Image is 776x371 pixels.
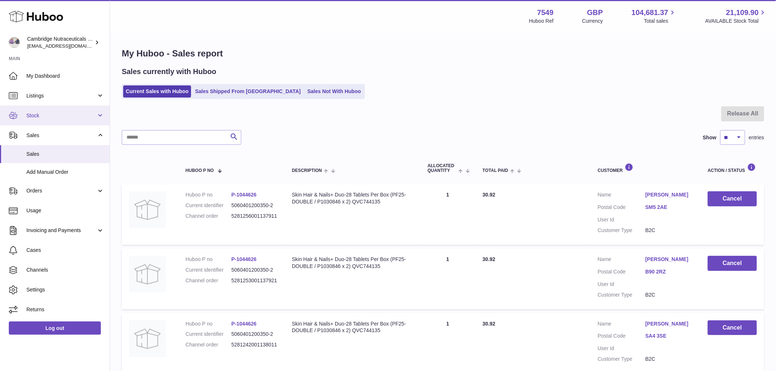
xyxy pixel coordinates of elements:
a: [PERSON_NAME] [645,256,693,263]
span: [EMAIL_ADDRESS][DOMAIN_NAME] [27,43,108,49]
strong: 7549 [537,8,554,18]
dt: Current identifier [186,331,231,338]
img: no-photo.jpg [129,256,166,293]
div: Skin Hair & Nails+ Duo-28 Tablets Per Box (PF25-DOUBLE / P1030846 x 2) QVC744135 [292,320,413,334]
td: 1 [420,249,475,309]
a: [PERSON_NAME] [645,191,693,198]
dt: Customer Type [598,291,645,298]
dt: Postal Code [598,204,645,213]
dt: Name [598,320,645,329]
dd: 5060401200350-2 [231,331,277,338]
span: Total sales [644,18,677,25]
div: Customer [598,163,693,173]
dt: Channel order [186,341,231,348]
dd: 5060401200350-2 [231,267,277,273]
dt: Postal Code [598,333,645,341]
dt: Customer Type [598,356,645,363]
a: P-1044626 [231,321,257,327]
a: P-1044626 [231,256,257,262]
dt: Huboo P no [186,256,231,263]
span: Orders [26,187,96,194]
dt: User Id [598,345,645,352]
dt: User Id [598,281,645,288]
span: Description [292,168,322,173]
dt: Current identifier [186,267,231,273]
span: entries [749,134,764,141]
span: Total paid [483,168,508,173]
div: Action / Status [708,163,757,173]
span: Channels [26,267,104,273]
dt: Channel order [186,277,231,284]
span: Cases [26,247,104,254]
button: Cancel [708,191,757,206]
a: P-1044626 [231,192,257,198]
span: My Dashboard [26,73,104,80]
a: 21,109.90 AVAILABLE Stock Total [705,8,767,25]
a: Current Sales with Huboo [123,85,191,98]
h1: My Huboo - Sales report [122,48,764,59]
span: AVAILABLE Stock Total [705,18,767,25]
a: SA4 3SE [645,333,693,339]
dt: Name [598,256,645,265]
dt: Channel order [186,213,231,220]
span: 21,109.90 [726,8,759,18]
span: Returns [26,306,104,313]
span: Settings [26,286,104,293]
span: Sales [26,132,96,139]
td: 1 [420,184,475,245]
span: Sales [26,151,104,158]
dt: Huboo P no [186,191,231,198]
dt: Postal Code [598,268,645,277]
span: 30.92 [483,256,495,262]
span: 104,681.37 [632,8,668,18]
dd: 5281253001137921 [231,277,277,284]
span: Stock [26,112,96,119]
a: SM5 2AE [645,204,693,211]
img: qvc@camnutra.com [9,37,20,48]
dt: User Id [598,216,645,223]
dd: B2C [645,356,693,363]
div: Skin Hair & Nails+ Duo-28 Tablets Per Box (PF25-DOUBLE / P1030846 x 2) QVC744135 [292,256,413,270]
span: ALLOCATED Quantity [428,164,457,173]
span: Huboo P no [186,168,214,173]
img: no-photo.jpg [129,191,166,228]
strong: GBP [587,8,603,18]
dd: 5060401200350-2 [231,202,277,209]
dd: B2C [645,291,693,298]
span: 30.92 [483,321,495,327]
a: 104,681.37 Total sales [632,8,677,25]
div: Skin Hair & Nails+ Duo-28 Tablets Per Box (PF25-DOUBLE / P1030846 x 2) QVC744135 [292,191,413,205]
dd: 5281242001138011 [231,341,277,348]
img: no-photo.jpg [129,320,166,357]
label: Show [703,134,717,141]
a: Sales Shipped From [GEOGRAPHIC_DATA] [193,85,303,98]
h2: Sales currently with Huboo [122,67,216,77]
a: B90 2RZ [645,268,693,275]
div: Huboo Ref [529,18,554,25]
div: Currency [582,18,603,25]
span: Invoicing and Payments [26,227,96,234]
dt: Customer Type [598,227,645,234]
span: 30.92 [483,192,495,198]
a: Log out [9,322,101,335]
div: Cambridge Nutraceuticals Ltd [27,36,93,49]
button: Cancel [708,320,757,335]
span: Add Manual Order [26,169,104,176]
dt: Current identifier [186,202,231,209]
dt: Huboo P no [186,320,231,327]
a: [PERSON_NAME] [645,320,693,327]
a: Sales Not With Huboo [305,85,363,98]
span: Listings [26,92,96,99]
button: Cancel [708,256,757,271]
dt: Name [598,191,645,200]
dd: 5281256001137911 [231,213,277,220]
dd: B2C [645,227,693,234]
span: Usage [26,207,104,214]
